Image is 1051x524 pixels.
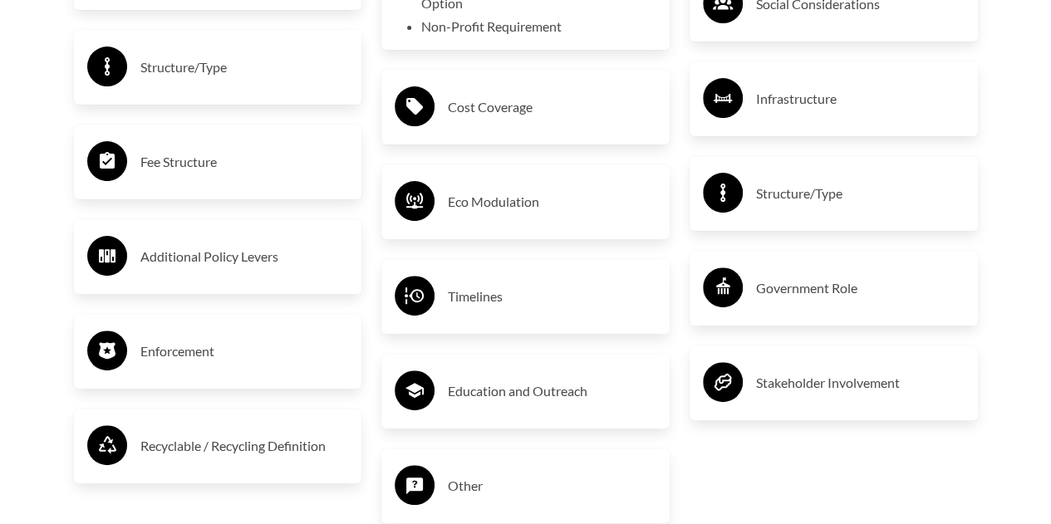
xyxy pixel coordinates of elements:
h3: Additional Policy Levers [140,243,349,270]
h3: Other [448,473,656,499]
h3: Government Role [756,275,965,301]
li: Non-Profit Requirement [421,17,656,37]
h3: Structure/Type [140,54,349,81]
h3: Infrastructure [756,86,965,112]
h3: Fee Structure [140,149,349,175]
h3: Enforcement [140,338,349,365]
h3: Eco Modulation [448,189,656,215]
h3: Recyclable / Recycling Definition [140,433,349,459]
h3: Structure/Type [756,180,965,207]
h3: Timelines [448,283,656,310]
h3: Education and Outreach [448,378,656,404]
h3: Cost Coverage [448,94,656,120]
h3: Stakeholder Involvement [756,370,965,396]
